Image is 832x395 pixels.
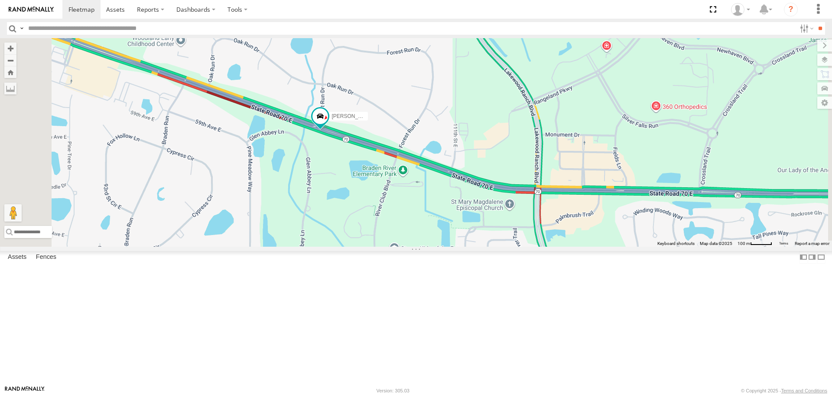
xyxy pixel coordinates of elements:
[779,242,788,245] a: Terms
[735,241,775,247] button: Map Scale: 100 m per 47 pixels
[738,241,750,246] span: 100 m
[4,82,16,95] label: Measure
[728,3,753,16] div: Jerry Dewberry
[817,251,825,264] label: Hide Summary Table
[4,66,16,78] button: Zoom Home
[32,251,61,264] label: Fences
[817,97,832,109] label: Map Settings
[9,7,54,13] img: rand-logo.svg
[5,386,45,395] a: Visit our Website
[3,251,31,264] label: Assets
[4,54,16,66] button: Zoom out
[657,241,695,247] button: Keyboard shortcuts
[4,204,22,222] button: Drag Pegman onto the map to open Street View
[781,388,827,393] a: Terms and Conditions
[799,251,808,264] label: Dock Summary Table to the Left
[741,388,827,393] div: © Copyright 2025 -
[331,113,374,119] span: [PERSON_NAME]
[700,241,732,246] span: Map data ©2025
[18,22,25,35] label: Search Query
[795,241,829,246] a: Report a map error
[784,3,798,16] i: ?
[796,22,815,35] label: Search Filter Options
[808,251,816,264] label: Dock Summary Table to the Right
[377,388,409,393] div: Version: 305.03
[4,42,16,54] button: Zoom in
